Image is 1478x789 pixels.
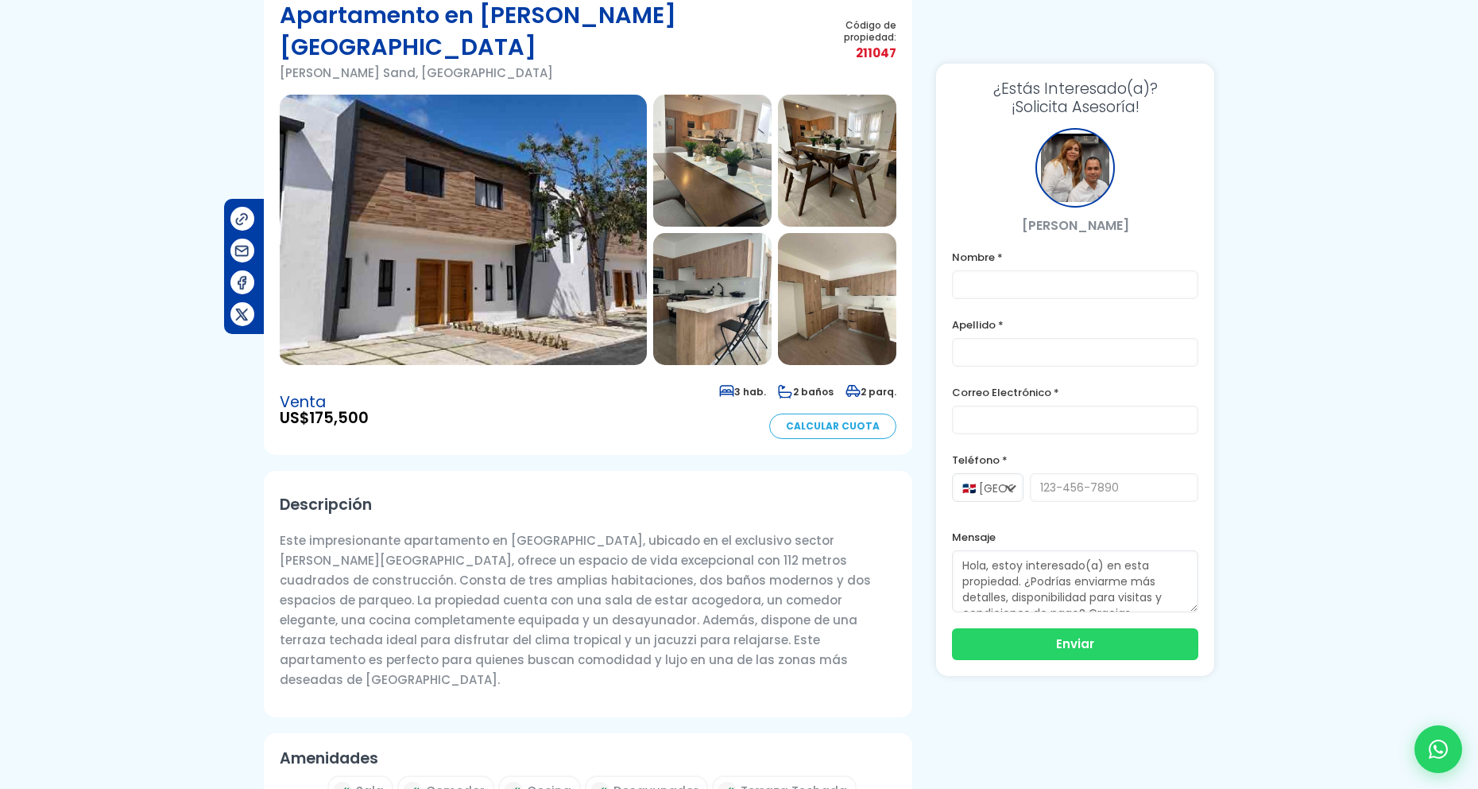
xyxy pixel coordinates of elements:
p: [PERSON_NAME] Sand, [GEOGRAPHIC_DATA] [280,63,811,83]
label: Nombre * [952,247,1198,267]
img: Apartamento en White Sand [778,233,896,365]
span: 175,500 [309,407,369,429]
img: Compartir [234,274,250,291]
input: 123-456-7890 [1030,473,1198,502]
p: Este impresionante apartamento en [GEOGRAPHIC_DATA], ubicado en el exclusivo sector [PERSON_NAME]... [280,531,896,690]
a: Calcular Cuota [769,414,896,439]
h2: Amenidades [280,749,896,768]
span: 2 parq. [845,385,896,398]
span: US$ [280,410,369,426]
label: Apellido * [952,315,1198,335]
img: Apartamento en White Sand [653,233,772,365]
div: Patria Madera [1035,128,1115,208]
span: 211047 [811,43,896,63]
label: Mensaje [952,527,1198,547]
img: Compartir [234,243,250,259]
img: Compartir [234,211,250,227]
label: Teléfono * [952,450,1198,470]
img: Apartamento en White Sand [778,95,896,227]
h3: ¡Solicita Asesoría! [952,80,1198,116]
textarea: Hola, estoy interesado(a) en esta propiedad. ¿Podrías enviarme más detalles, disponibilidad para ... [952,550,1198,612]
span: Venta [280,394,369,410]
p: [PERSON_NAME] [952,216,1198,235]
span: 2 baños [778,385,834,398]
span: Código de propiedad: [811,19,896,43]
img: Apartamento en White Sand [280,95,647,365]
h2: Descripción [280,487,896,523]
label: Correo Electrónico * [952,383,1198,402]
span: ¿Estás Interesado(a)? [952,80,1198,98]
img: Compartir [234,306,250,323]
img: Apartamento en White Sand [653,95,772,227]
span: 3 hab. [719,385,766,398]
button: Enviar [952,628,1198,660]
